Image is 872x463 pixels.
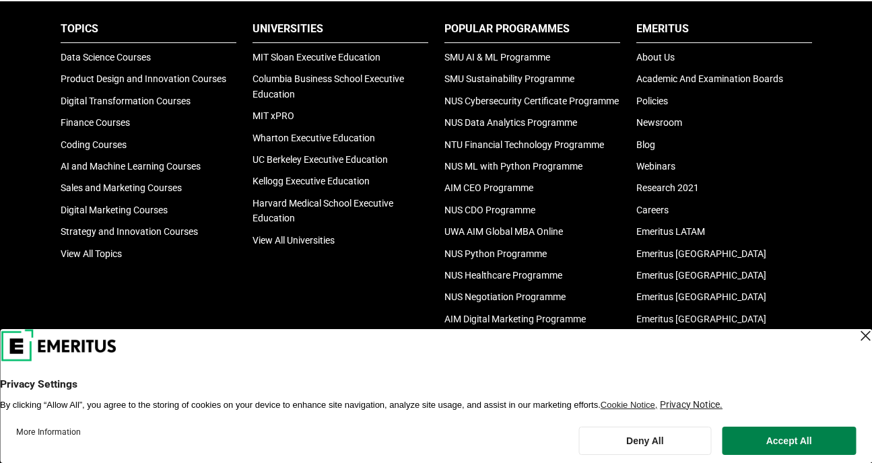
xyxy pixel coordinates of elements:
a: Research 2021 [636,182,699,193]
a: Kellogg Executive Education [253,176,370,186]
a: NUS ML with Python Programme [444,161,582,172]
a: Webinars [636,161,675,172]
a: NUS Data Analytics Programme [444,117,577,128]
a: View All Topics [61,248,122,259]
a: MIT Sloan Executive Education [253,52,380,63]
a: Digital Marketing Courses [61,205,168,215]
a: AIM Digital Marketing Programme [444,314,586,324]
a: Academic And Examination Boards [636,73,783,84]
a: NUS CDO Programme [444,205,535,215]
a: Harvard Medical School Executive Education [253,198,393,223]
a: NUS Healthcare Programme [444,270,562,281]
a: Columbia Business School Executive Education [253,73,404,99]
a: Finance Courses [61,117,130,128]
a: Emeritus [GEOGRAPHIC_DATA] [636,291,766,302]
a: SMU Sustainability Programme [444,73,574,84]
a: UWA AIM Global MBA Online [444,226,563,237]
a: Emeritus LATAM [636,226,705,237]
a: Policies [636,96,668,106]
a: Wharton Executive Education [253,133,375,143]
a: Newsroom [636,117,682,128]
a: View All Universities [253,235,335,246]
a: SMU AI & ML Programme [444,52,550,63]
a: Coding Courses [61,139,127,150]
a: Emeritus [GEOGRAPHIC_DATA] [636,314,766,324]
a: NTU Financial Technology Programme [444,139,604,150]
a: NUS Python Programme [444,248,547,259]
a: Data Science Courses [61,52,151,63]
a: Emeritus [GEOGRAPHIC_DATA] [636,248,766,259]
a: Emeritus [GEOGRAPHIC_DATA] [636,270,766,281]
a: NUS Negotiation Programme [444,291,566,302]
a: AIM CEO Programme [444,182,533,193]
a: Product Design and Innovation Courses [61,73,226,84]
a: Blog [636,139,655,150]
a: Careers [636,205,669,215]
a: Sales and Marketing Courses [61,182,182,193]
a: Strategy and Innovation Courses [61,226,198,237]
a: AI and Machine Learning Courses [61,161,201,172]
a: UC Berkeley Executive Education [253,154,388,165]
a: NUS Cybersecurity Certificate Programme [444,96,619,106]
a: About Us [636,52,675,63]
a: MIT xPRO [253,110,294,121]
a: Digital Transformation Courses [61,96,191,106]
